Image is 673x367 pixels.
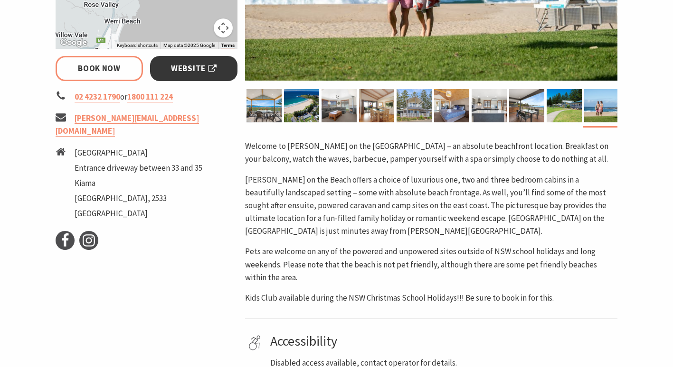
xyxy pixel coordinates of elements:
[75,162,202,174] li: Entrance driveway between 33 and 35
[75,192,202,205] li: [GEOGRAPHIC_DATA], 2533
[117,42,158,49] button: Keyboard shortcuts
[245,174,617,238] p: [PERSON_NAME] on the Beach offers a choice of luxurious one, two and three bedroom cabins in a be...
[56,113,199,137] a: [PERSON_NAME][EMAIL_ADDRESS][DOMAIN_NAME]
[245,140,617,165] p: Welcome to [PERSON_NAME] on the [GEOGRAPHIC_DATA] – an absolute beachfront location. Breakfast on...
[75,177,202,190] li: Kiama
[246,89,282,122] img: Kendalls on the Beach Holiday Park
[245,292,617,304] p: Kids Club available during the NSW Christmas School Holidays!!! Be sure to book in for this.
[214,18,233,37] button: Map camera controls
[397,89,432,122] img: Kendalls on the Beach Holiday Park
[75,147,202,159] li: [GEOGRAPHIC_DATA]
[75,92,120,102] a: 02 4232 1790
[322,89,357,122] img: Lounge room in Cabin 12
[56,56,143,81] a: Book Now
[547,89,582,122] img: Beachfront cabins at Kendalls on the Beach Holiday Park
[245,245,617,284] p: Pets are welcome on any of the powered and unpowered sites outside of NSW school holidays and lon...
[221,43,235,48] a: Terms (opens in new tab)
[171,62,217,75] span: Website
[58,37,89,49] img: Google
[127,92,173,102] a: 1800 111 224
[58,37,89,49] a: Open this area in Google Maps (opens a new window)
[472,89,507,122] img: Full size kitchen in Cabin 12
[75,207,202,220] li: [GEOGRAPHIC_DATA]
[509,89,544,122] img: Enjoy the beachfront view in Cabin 12
[584,89,619,122] img: Kendalls Beach
[163,43,215,48] span: Map data ©2025 Google
[284,89,319,122] img: Aerial view of Kendalls on the Beach Holiday Park
[270,333,614,349] h4: Accessibility
[434,89,469,122] img: Kendalls on the Beach Holiday Park
[359,89,394,122] img: Kendalls on the Beach Holiday Park
[56,91,238,103] li: or
[150,56,238,81] a: Website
